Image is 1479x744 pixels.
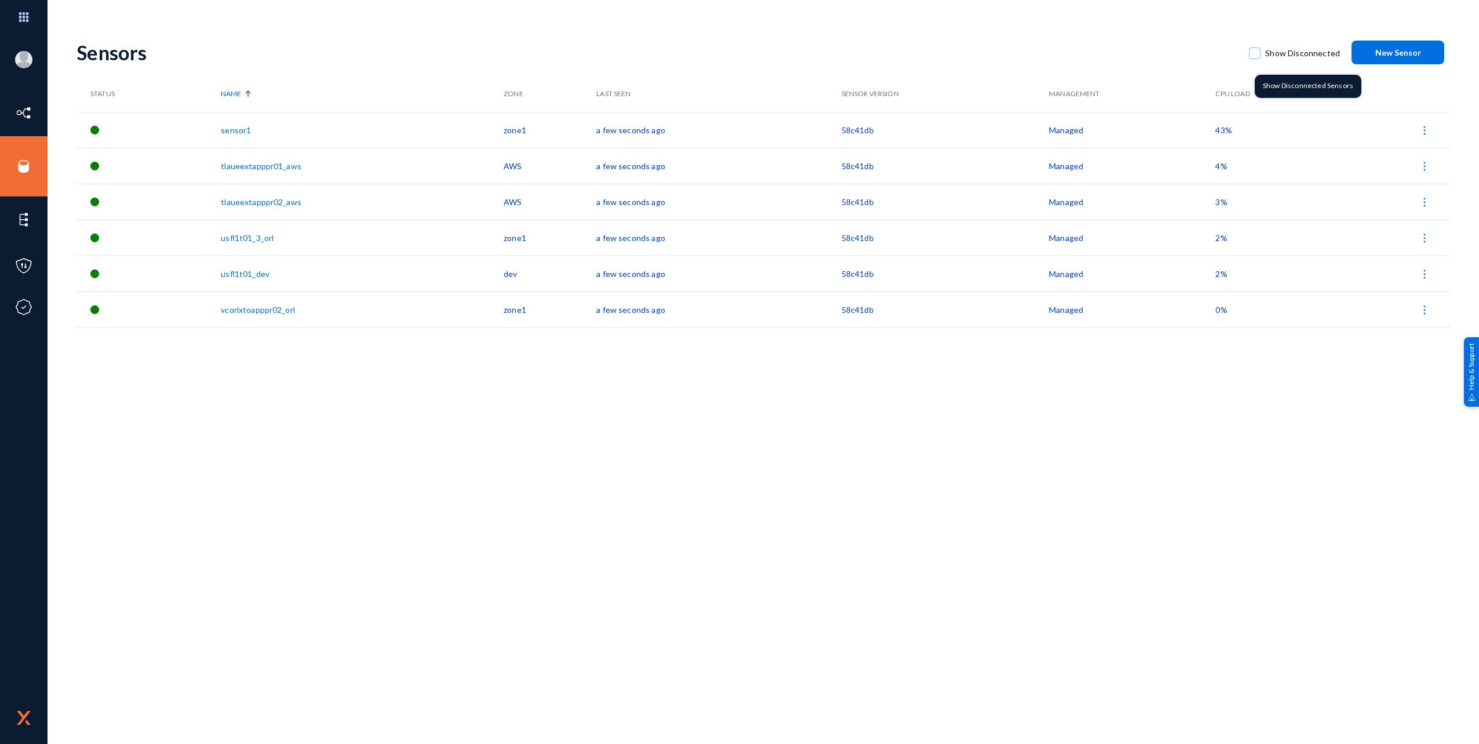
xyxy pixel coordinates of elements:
[1419,268,1430,280] img: icon-more.svg
[504,256,596,291] td: dev
[842,256,1049,291] td: 58c41db
[1375,48,1421,57] span: New Sensor
[596,76,841,112] th: Last Seen
[504,76,596,112] th: Zone
[842,184,1049,220] td: 58c41db
[504,148,596,184] td: AWS
[842,148,1049,184] td: 58c41db
[1049,184,1215,220] td: Managed
[15,158,32,175] img: icon-sources.svg
[1351,41,1444,64] button: New Sensor
[15,298,32,316] img: icon-compliance.svg
[1265,45,1340,62] span: Show Disconnected
[76,41,1237,64] div: Sensors
[596,112,841,148] td: a few seconds ago
[221,305,295,315] a: vcorlxtoapppr02_orl
[1464,337,1479,407] div: Help & Support
[1215,197,1227,207] span: 3%
[221,161,301,171] a: tlaueextapppr01_aws
[842,220,1049,256] td: 58c41db
[504,112,596,148] td: zone1
[842,291,1049,327] td: 58c41db
[842,76,1049,112] th: Sensor Version
[221,233,274,243] a: usfl1t01_3_orl
[76,76,221,112] th: Status
[1215,125,1232,135] span: 43%
[1419,196,1430,208] img: icon-more.svg
[15,51,32,68] img: blank-profile-picture.png
[1419,125,1430,136] img: icon-more.svg
[1419,304,1430,316] img: icon-more.svg
[596,148,841,184] td: a few seconds ago
[1049,76,1215,112] th: Management
[596,291,841,327] td: a few seconds ago
[1049,256,1215,291] td: Managed
[221,89,241,99] span: Name
[504,184,596,220] td: AWS
[15,211,32,228] img: icon-elements.svg
[1419,161,1430,172] img: icon-more.svg
[1419,232,1430,244] img: icon-more.svg
[1215,305,1227,315] span: 0%
[596,184,841,220] td: a few seconds ago
[221,125,251,135] a: sensor1
[15,104,32,122] img: icon-inventory.svg
[1215,269,1227,279] span: 2%
[6,5,41,30] img: app launcher
[1468,393,1476,401] img: help_support.svg
[221,269,269,279] a: usfl1t01_dev
[1255,75,1361,98] div: Show Disconnected Sensors
[1049,220,1215,256] td: Managed
[15,257,32,275] img: icon-policies.svg
[596,256,841,291] td: a few seconds ago
[1215,233,1227,243] span: 2%
[1049,148,1215,184] td: Managed
[842,112,1049,148] td: 58c41db
[1215,76,1328,112] th: CPU Load
[504,220,596,256] td: zone1
[1215,161,1227,171] span: 4%
[596,220,841,256] td: a few seconds ago
[221,197,301,207] a: tlaueextapppr02_aws
[221,89,498,99] div: Name
[1049,112,1215,148] td: Managed
[504,291,596,327] td: zone1
[1049,291,1215,327] td: Managed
